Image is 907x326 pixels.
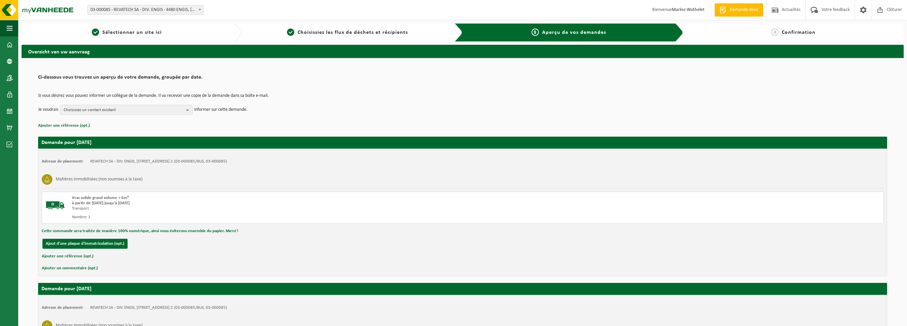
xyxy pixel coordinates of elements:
a: 2Choisissiez les flux de déchets et récipients [246,29,450,36]
a: Demande devis [714,3,763,17]
strong: Marine Wathelet [672,7,705,12]
div: Nombre: 1 [72,215,489,220]
p: Je voudrais [38,105,58,115]
img: BL-SO-LV.png [45,195,65,215]
strong: Demande pour [DATE] [41,286,91,292]
strong: à partir de [DATE] jusqu'à [DATE] [72,201,130,205]
h2: Overzicht van uw aanvraag [22,45,904,58]
span: 1 [92,29,99,36]
span: 2 [287,29,294,36]
span: Aperçu de vos demandes [542,30,606,35]
button: Ajout d'une plaque d'immatriculation (opt.) [42,239,128,249]
h2: Ci-dessous vous trouvez un aperçu de votre demande, groupée par date. [38,75,887,84]
p: informer sur cette demande. [194,105,248,115]
button: Ajouter une référence (opt.) [42,252,93,261]
span: Choisissez un contact existant [64,105,184,115]
strong: Demande pour [DATE] [41,140,91,145]
span: 03-000085 - REVATECH SA - DIV. ENGIS - 4480 ENGIS, RUE DU PARC INDUSTRIEL 2 [87,5,203,15]
h3: Matières immobilisées (non soumises à la taxe) [56,174,142,185]
a: 1Sélectionner un site ici [25,29,229,36]
p: Si vous désirez vous pouvez informer un collègue de la demande. Il va recevoir une copie de la de... [38,94,887,98]
td: REVATECH SA - DIV. ENGIS, [STREET_ADDRESS] 2 (03-000085/BUS, 03-000085) [90,159,227,164]
span: Sélectionner un site ici [102,30,162,35]
span: 03-000085 - REVATECH SA - DIV. ENGIS - 4480 ENGIS, RUE DU PARC INDUSTRIEL 2 [88,5,203,15]
div: Transport [72,206,489,211]
iframe: chat widget [3,311,111,326]
strong: Adresse de placement: [42,305,84,310]
button: Ajouter un commentaire (opt.) [42,264,98,273]
span: Vrac solide grand volume > 6m³ [72,196,129,200]
strong: Adresse de placement: [42,159,84,163]
button: Cette commande sera traitée de manière 100% numérique, ainsi nous éviterons ensemble du papier. M... [42,227,238,235]
span: 4 [771,29,778,36]
span: Confirmation [782,30,816,35]
button: Ajouter une référence (opt.) [38,121,90,130]
button: Choisissez un contact existant [60,105,193,115]
span: Choisissiez les flux de déchets et récipients [298,30,408,35]
td: REVATECH SA - DIV. ENGIS, [STREET_ADDRESS] 2 (03-000085/BUS, 03-000085) [90,305,227,310]
span: Demande devis [728,7,760,13]
span: 3 [532,29,539,36]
